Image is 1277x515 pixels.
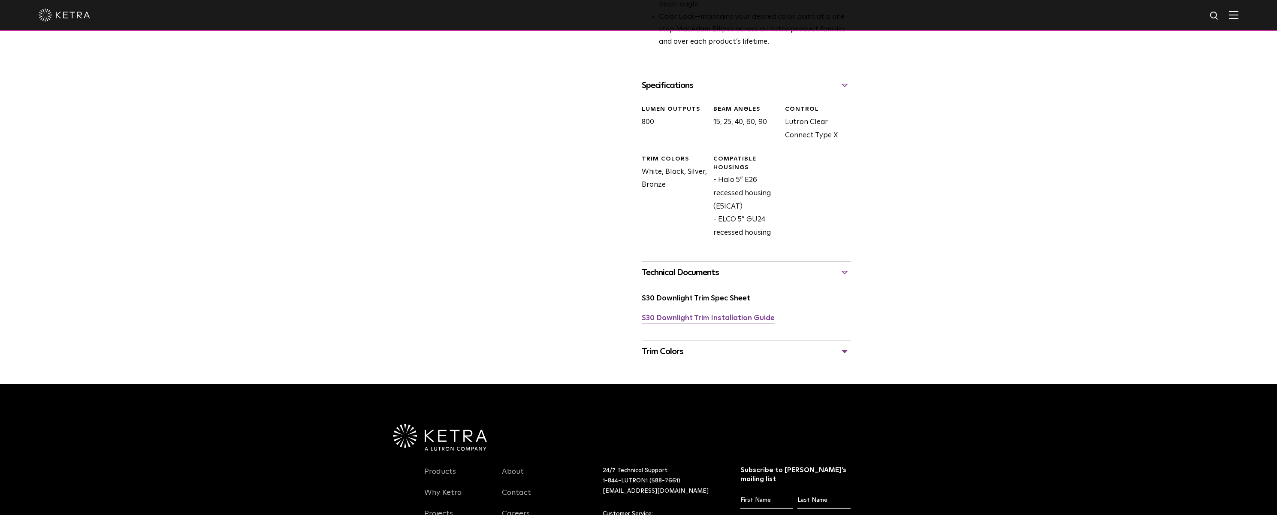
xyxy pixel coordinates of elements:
[424,488,462,508] a: Why Ketra
[642,266,851,279] div: Technical Documents
[779,105,850,142] div: Lutron Clear Connect Type X
[642,345,851,358] div: Trim Colors
[713,105,779,114] div: Beam Angles
[635,155,707,239] div: White, Black, Silver, Bronze
[603,478,680,484] a: 1-844-LUTRON1 (588-7661)
[1209,11,1220,21] img: search icon
[635,105,707,142] div: 800
[502,467,524,487] a: About
[603,488,709,494] a: [EMAIL_ADDRESS][DOMAIN_NAME]
[393,424,487,451] img: Ketra-aLutronCo_White_RGB
[642,79,851,92] div: Specifications
[642,295,750,302] a: S30 Downlight Trim Spec Sheet
[797,492,850,509] input: Last Name
[642,105,707,114] div: LUMEN OUTPUTS
[424,467,456,487] a: Products
[603,466,719,496] p: 24/7 Technical Support:
[642,315,775,322] a: S30 Downlight Trim Installation Guide
[785,105,850,114] div: CONTROL
[502,488,531,508] a: Contact
[740,466,851,484] h3: Subscribe to [PERSON_NAME]’s mailing list
[707,105,779,142] div: 15, 25, 40, 60, 90
[642,155,707,164] div: Trim Colors
[1229,11,1238,19] img: Hamburger%20Nav.svg
[39,9,90,21] img: ketra-logo-2019-white
[740,492,793,509] input: First Name
[707,155,779,239] div: - Halo 5” E26 recessed housing (E5ICAT) - ELCO 5” GU24 recessed housing
[713,155,779,172] div: Compatible Housings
